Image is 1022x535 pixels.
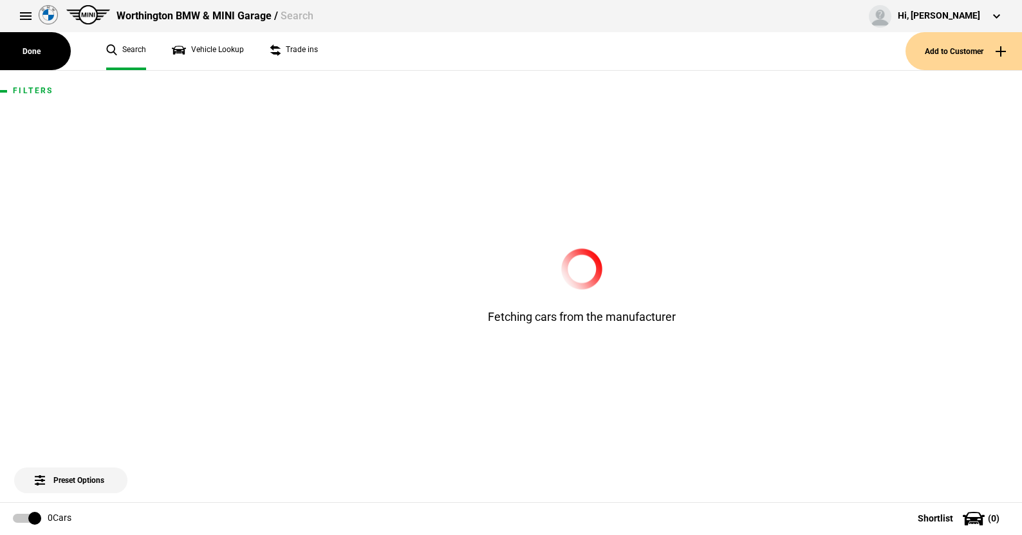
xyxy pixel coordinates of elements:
[48,512,71,525] div: 0 Cars
[898,502,1022,534] button: Shortlist(0)
[270,32,318,70] a: Trade ins
[421,248,743,325] div: Fetching cars from the manufacturer
[13,87,129,95] h1: Filters
[116,9,313,23] div: Worthington BMW & MINI Garage /
[37,460,104,485] span: Preset Options
[39,5,58,24] img: bmw.png
[172,32,244,70] a: Vehicle Lookup
[918,514,953,523] span: Shortlist
[281,10,313,22] span: Search
[898,10,980,23] div: Hi, [PERSON_NAME]
[66,5,110,24] img: mini.png
[988,514,999,523] span: ( 0 )
[906,32,1022,70] button: Add to Customer
[106,32,146,70] a: Search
